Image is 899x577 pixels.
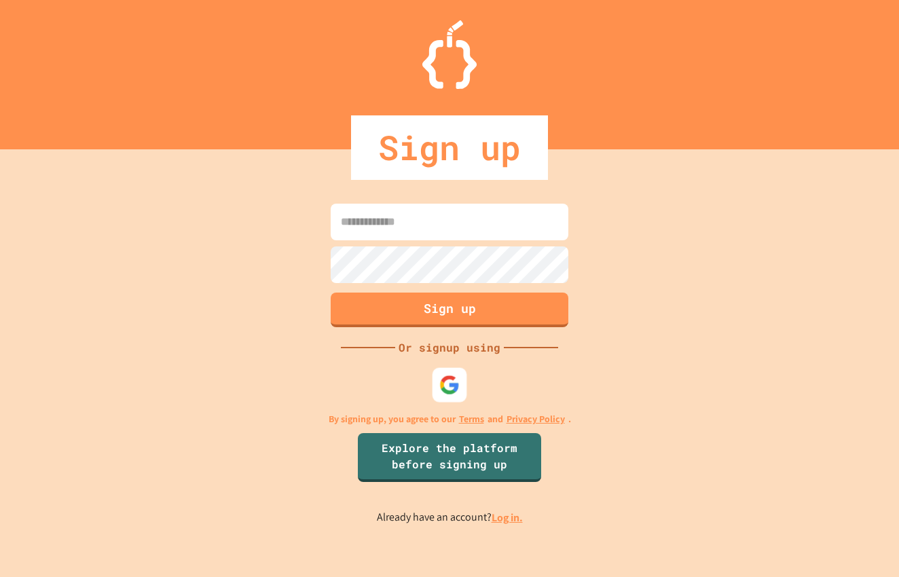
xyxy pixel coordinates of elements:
p: Already have an account? [377,509,523,526]
a: Privacy Policy [507,412,565,426]
p: By signing up, you agree to our and . [329,412,571,426]
iframe: chat widget [786,464,885,521]
a: Explore the platform before signing up [358,433,541,482]
img: Logo.svg [422,20,477,89]
img: google-icon.svg [439,375,460,395]
div: Sign up [351,115,548,180]
a: Terms [459,412,484,426]
a: Log in. [492,510,523,525]
button: Sign up [331,293,568,327]
div: Or signup using [395,339,504,356]
iframe: chat widget [842,523,885,563]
